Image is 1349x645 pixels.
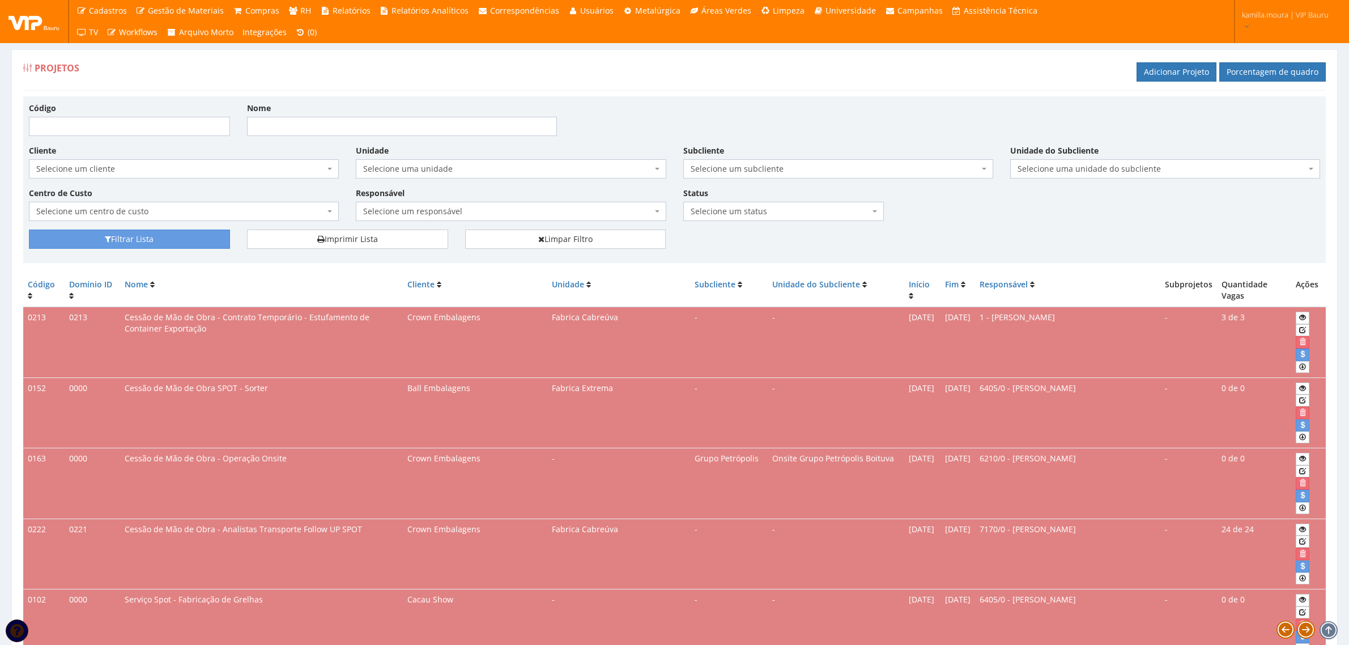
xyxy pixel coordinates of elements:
span: kamilla.moura | VIP Bauru [1242,9,1329,20]
td: 7170/0 - [PERSON_NAME] [975,519,1160,589]
td: 0163 [23,448,65,519]
label: Unidade do Subcliente [1010,145,1099,156]
button: Liberar solicitação de compra [1296,561,1309,572]
td: - [690,307,768,377]
td: Cessão de Mão de Obra - Contrato Temporário - Estufamento de Container Exportação [120,307,403,377]
label: Status [683,188,708,199]
td: 0000 [65,377,120,448]
td: 24 disponíveis e 0 preenchidas [1217,519,1291,589]
span: Selecione uma unidade [356,159,666,179]
span: Selecione um status [683,202,884,221]
th: Quantidade Vagas [1217,274,1291,307]
a: Imprimir Lista [247,230,448,249]
span: Workflows [119,27,158,37]
td: Fabrica Cabreúva [547,519,690,589]
span: Áreas Verdes [701,5,751,16]
a: TV [72,22,103,43]
span: Relatórios [333,5,371,16]
span: Limpeza [773,5,805,16]
label: Nome [247,103,271,114]
td: - [1160,448,1217,519]
label: Código [29,103,56,114]
td: - [1160,307,1217,377]
td: 0000 [65,448,120,519]
a: Cliente [407,279,435,290]
a: Subcliente [695,279,735,290]
span: Selecione uma unidade [363,163,652,175]
td: [DATE] [941,307,975,377]
span: RH [300,5,311,16]
td: 0213 [65,307,120,377]
td: 0 disponíveis e 0 preenchidas [1217,448,1291,519]
label: Unidade [356,145,389,156]
td: 0 disponíveis e 0 preenchidas [1217,377,1291,448]
span: Selecione um responsável [356,202,666,221]
span: Compras [245,5,279,16]
span: TV [89,27,98,37]
span: Campanhas [897,5,943,16]
span: Cadastros [89,5,127,16]
td: 1 - [PERSON_NAME] [975,307,1160,377]
td: 0222 [23,519,65,589]
td: Cessão de Mão de Obra SPOT - Sorter [120,377,403,448]
span: Relatórios Analíticos [391,5,469,16]
a: Workflows [103,22,163,43]
td: - [690,519,768,589]
span: Assistência Técnica [964,5,1037,16]
td: 6405/0 - [PERSON_NAME] [975,377,1160,448]
span: Metalúrgica [635,5,680,16]
a: Unidade [552,279,584,290]
span: Selecione um cliente [36,163,325,175]
button: Filtrar Lista [29,230,230,249]
label: Cliente [29,145,56,156]
a: Unidade do Subcliente [772,279,860,290]
a: Domínio ID [69,279,112,290]
button: Liberar solicitação de compra [1296,490,1309,502]
img: logo [8,13,59,30]
span: Arquivo Morto [179,27,233,37]
td: Cessão de Mão de Obra - Operação Onsite [120,448,403,519]
td: Fabrica Cabreúva [547,307,690,377]
a: Arquivo Morto [162,22,238,43]
a: (0) [291,22,322,43]
span: Projetos [35,62,79,74]
td: - [690,377,768,448]
td: [DATE] [904,448,941,519]
span: Selecione um subcliente [683,159,993,179]
td: Crown Embalagens [403,448,547,519]
a: Integrações [238,22,291,43]
span: Gestão de Materiais [148,5,224,16]
td: [DATE] [904,307,941,377]
span: Selecione uma unidade do subcliente [1018,163,1306,175]
a: Responsável [980,279,1028,290]
span: Integrações [242,27,287,37]
a: Fim [945,279,959,290]
a: Nome [125,279,148,290]
td: - [1160,519,1217,589]
td: - [547,448,690,519]
span: Selecione um subcliente [691,163,979,175]
td: Crown Embalagens [403,307,547,377]
th: Ações [1291,274,1326,307]
td: Ball Embalagens [403,377,547,448]
span: Selecione um cliente [29,159,339,179]
td: 3 disponíveis e 0 preenchidas [1217,307,1291,377]
a: Porcentagem de quadro [1219,62,1326,82]
td: [DATE] [941,448,975,519]
span: Selecione um responsável [363,206,652,217]
td: - [768,307,904,377]
td: [DATE] [904,377,941,448]
label: Subcliente [683,145,724,156]
td: 0213 [23,307,65,377]
td: - [1160,377,1217,448]
td: [DATE] [941,519,975,589]
span: (0) [308,27,317,37]
td: 0152 [23,377,65,448]
span: Selecione uma unidade do subcliente [1010,159,1320,179]
span: Selecione um centro de custo [36,206,325,217]
td: Onsite Grupo Petrópolis Boituva [768,448,904,519]
th: Subprojetos [1160,274,1217,307]
td: 0221 [65,519,120,589]
a: Adicionar Projeto [1137,62,1216,82]
button: Liberar solicitação de compra [1296,419,1309,431]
